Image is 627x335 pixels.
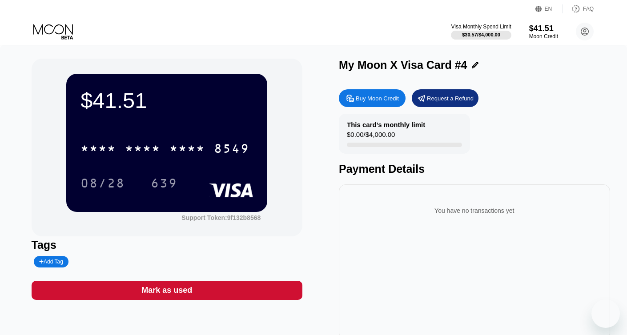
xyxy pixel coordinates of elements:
div: Mark as used [141,285,192,295]
div: Support Token:9f132b8568 [181,214,261,221]
div: EN [545,6,552,12]
div: $41.51Moon Credit [529,24,558,40]
div: Moon Credit [529,33,558,40]
div: 08/28 [80,177,125,191]
div: 08/28 [74,172,132,194]
div: Buy Moon Credit [339,89,406,107]
div: Payment Details [339,163,610,175]
div: Add Tag [34,256,68,267]
div: You have no transactions yet [346,198,603,223]
div: 639 [144,172,184,194]
div: Tags [32,239,303,251]
div: Request a Refund [412,89,478,107]
div: $30.57 / $4,000.00 [462,32,500,37]
div: Mark as used [32,281,303,300]
div: This card’s monthly limit [347,121,425,128]
div: Support Token: 9f132b8568 [181,214,261,221]
div: Visa Monthly Spend Limit [451,24,511,30]
div: Request a Refund [427,95,474,102]
div: My Moon X Visa Card #4 [339,59,467,72]
div: EN [535,4,563,13]
div: 8549 [214,143,249,157]
div: $0.00 / $4,000.00 [347,131,395,143]
div: $41.51 [529,24,558,33]
div: Visa Monthly Spend Limit$30.57/$4,000.00 [451,24,511,40]
div: FAQ [563,4,594,13]
div: $41.51 [80,88,253,113]
iframe: Button to launch messaging window [591,299,620,328]
div: 639 [151,177,177,191]
div: Buy Moon Credit [356,95,399,102]
div: Add Tag [39,259,63,265]
div: FAQ [583,6,594,12]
